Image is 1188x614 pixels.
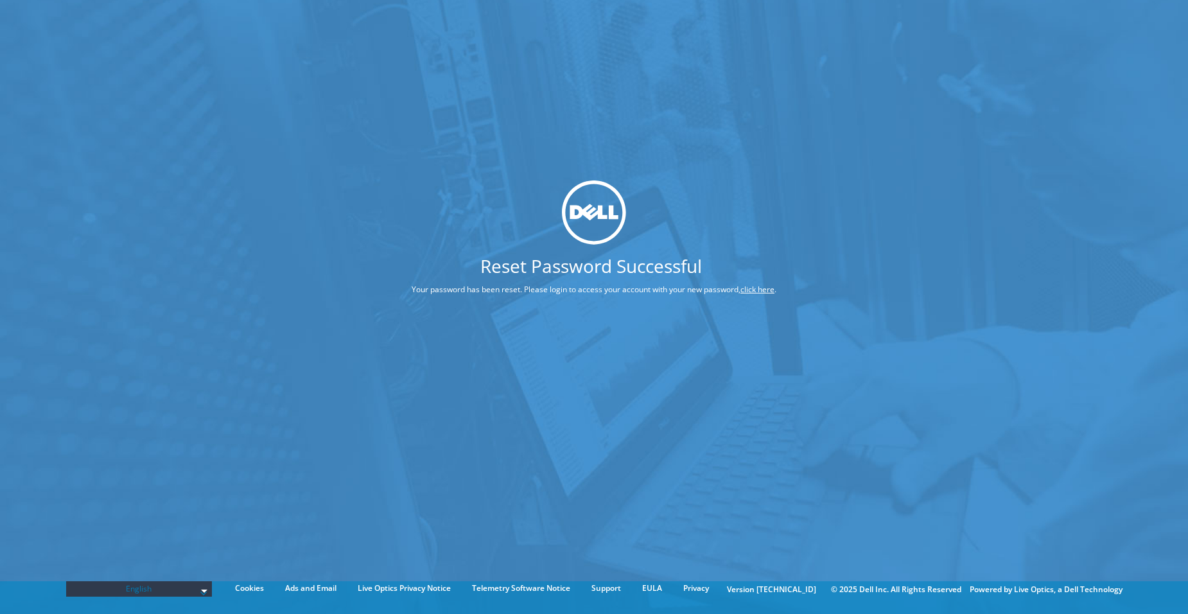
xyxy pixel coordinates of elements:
img: dell_svg_logo.svg [562,180,626,245]
span: English [73,581,206,597]
a: Ads and Email [275,581,346,595]
a: click here [740,284,774,295]
p: Your password has been reset. Please login to access your account with your new password, . [363,283,825,297]
h1: Reset Password Successful [363,257,818,275]
li: Version [TECHNICAL_ID] [721,583,823,597]
li: Powered by Live Optics, a Dell Technology [970,583,1122,597]
a: Privacy [674,581,719,595]
a: Telemetry Software Notice [462,581,580,595]
a: Live Optics Privacy Notice [348,581,460,595]
li: © 2025 Dell Inc. All Rights Reserved [825,583,968,597]
a: EULA [633,581,672,595]
a: Cookies [225,581,274,595]
a: Support [582,581,631,595]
